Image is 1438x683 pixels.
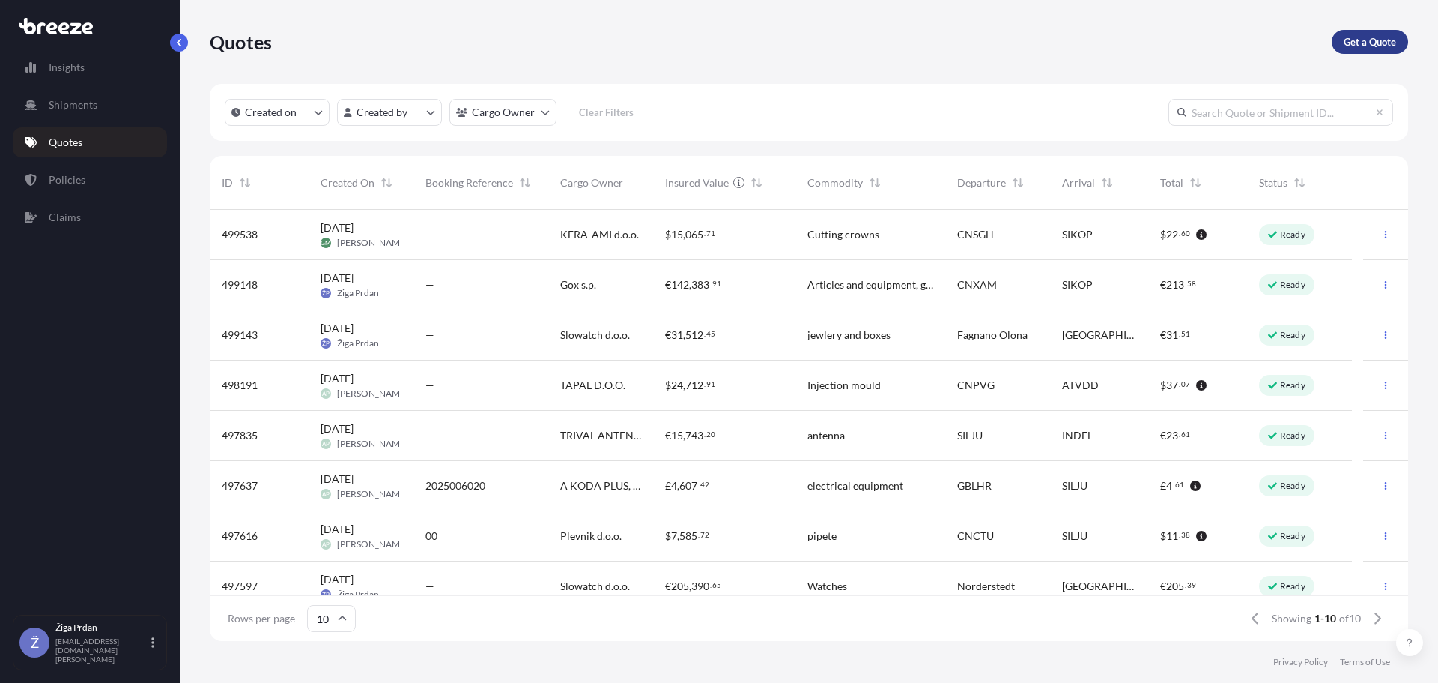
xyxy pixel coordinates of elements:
p: Ready [1280,379,1305,391]
span: 497616 [222,529,258,544]
a: Insights [13,52,167,82]
span: antenna [807,428,845,443]
p: Ready [1280,430,1305,442]
span: 390 [691,581,709,592]
span: SIKOP [1062,227,1093,242]
p: [EMAIL_ADDRESS][DOMAIN_NAME][PERSON_NAME] [55,637,148,664]
span: Ž [31,635,39,650]
span: 65 [712,583,721,588]
p: Quotes [49,135,82,150]
span: CNSGH [957,227,994,242]
span: — [425,378,434,393]
span: 60 [1181,231,1190,236]
span: — [425,277,434,292]
p: Claims [49,210,81,225]
span: of 10 [1339,611,1361,626]
span: Slowatch d.o.o. [560,328,630,343]
span: ŽP [322,286,330,301]
span: ID [222,175,233,190]
span: . [1179,532,1180,538]
span: [PERSON_NAME] [337,488,408,500]
span: € [665,581,671,592]
span: [GEOGRAPHIC_DATA] [1062,328,1137,343]
span: ŽP [322,587,330,602]
span: [DATE] [321,572,354,587]
span: 61 [1175,482,1184,487]
span: $ [665,380,671,391]
span: 91 [712,281,721,286]
span: . [704,331,706,337]
span: [DATE] [321,220,354,235]
span: — [425,428,434,443]
p: Terms of Use [1340,656,1390,668]
p: Insights [49,60,85,75]
span: $ [1160,380,1166,391]
span: 205 [1166,581,1184,592]
span: GBLHR [957,478,992,493]
span: KERA-AMI d.o.o. [560,227,639,242]
p: Ready [1280,279,1305,291]
span: . [1173,482,1174,487]
span: 31 [671,330,683,340]
p: Ready [1280,229,1305,241]
span: A KODA PLUS, tehnična oprema objektov d.o.o. [560,478,641,493]
span: , [683,380,685,391]
button: createdOn Filter options [225,99,330,126]
span: € [1160,581,1166,592]
span: [PERSON_NAME] [337,538,408,550]
span: [DATE] [321,522,354,537]
span: , [683,229,685,240]
a: Claims [13,202,167,232]
span: [DATE] [321,271,354,286]
input: Search Quote or Shipment ID... [1168,99,1393,126]
span: £ [1160,481,1166,491]
span: 4 [1166,481,1172,491]
span: Injection mould [807,378,881,393]
span: Created On [321,175,374,190]
span: € [665,280,671,290]
span: 61 [1181,432,1190,437]
span: — [425,579,434,594]
span: Fagnano Olona [957,328,1028,343]
span: [DATE] [321,421,354,436]
a: Privacy Policy [1273,656,1328,668]
span: 499148 [222,277,258,292]
button: Sort [1009,174,1027,192]
span: GM [321,235,330,250]
span: Žiga Prdan [337,287,379,299]
span: 51 [1181,331,1190,337]
span: Žiga Prdan [337,589,379,601]
span: 4 [671,481,677,491]
span: 23 [1166,430,1178,441]
span: . [1179,382,1180,387]
span: . [704,231,706,236]
span: 383 [691,280,709,290]
span: . [1179,331,1180,337]
span: [PERSON_NAME] [337,388,408,400]
p: Clear Filters [579,105,634,120]
span: 497835 [222,428,258,443]
span: [GEOGRAPHIC_DATA] [1062,579,1137,594]
span: ATVDD [1062,378,1099,393]
span: Total [1160,175,1183,190]
p: Get a Quote [1344,34,1396,49]
span: — [425,328,434,343]
span: 497637 [222,478,258,493]
span: SILJU [1062,529,1087,544]
span: € [1160,430,1166,441]
span: $ [665,229,671,240]
span: 512 [685,330,703,340]
span: . [698,532,700,538]
span: 24 [671,380,683,391]
span: SILJU [1062,478,1087,493]
span: electrical equipment [807,478,903,493]
span: 142 [671,280,689,290]
span: € [665,430,671,441]
span: 2025006020 [425,478,485,493]
span: 58 [1187,281,1196,286]
span: 45 [706,331,715,337]
span: Commodity [807,175,863,190]
span: $ [1160,531,1166,541]
span: [DATE] [321,321,354,336]
p: Žiga Prdan [55,622,148,634]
